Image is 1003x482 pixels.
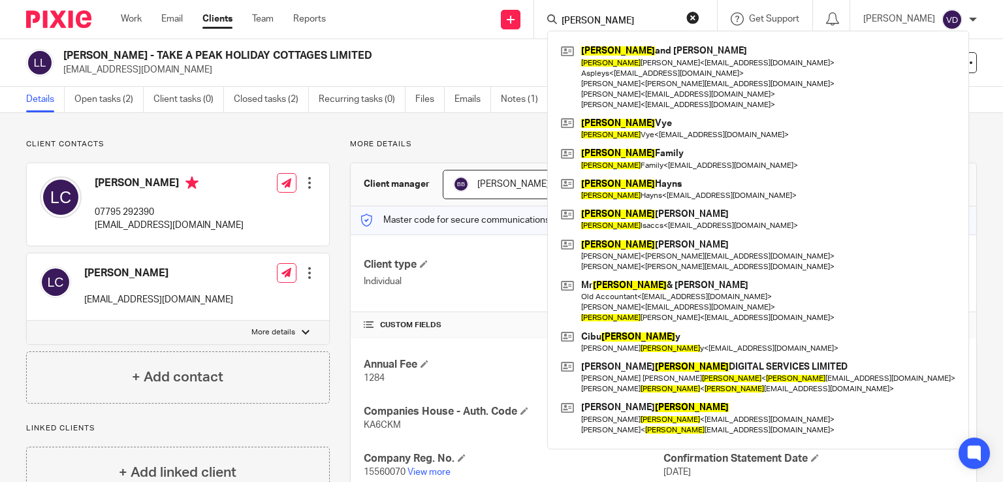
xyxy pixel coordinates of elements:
span: [PERSON_NAME] [477,180,549,189]
h4: Confirmation Statement Date [663,452,963,466]
a: Reports [293,12,326,25]
h4: CUSTOM FIELDS [364,320,663,330]
h2: [PERSON_NAME] - TAKE A PEAK HOLIDAY COTTAGES LIMITED [63,49,652,63]
p: 07795 292390 [95,206,244,219]
h4: Companies House - Auth. Code [364,405,663,419]
h4: [PERSON_NAME] [95,176,244,193]
img: Pixie [26,10,91,28]
input: Search [560,16,678,27]
span: KA6CKM [364,421,401,430]
p: Client contacts [26,139,330,150]
img: svg%3E [453,176,469,192]
a: Email [161,12,183,25]
p: [EMAIL_ADDRESS][DOMAIN_NAME] [63,63,799,76]
p: [EMAIL_ADDRESS][DOMAIN_NAME] [84,293,233,306]
p: Individual [364,275,663,288]
button: Clear [686,11,699,24]
img: svg%3E [40,176,82,218]
p: Master code for secure communications and files [360,214,586,227]
h3: Client manager [364,178,430,191]
a: Files [415,87,445,112]
p: [PERSON_NAME] [863,12,935,25]
span: [DATE] [663,468,691,477]
img: svg%3E [26,49,54,76]
h4: Annual Fee [364,358,663,372]
h4: Company Reg. No. [364,452,663,466]
p: More details [350,139,977,150]
a: Details [26,87,65,112]
span: Get Support [749,14,799,24]
a: Emails [454,87,491,112]
span: 15560070 [364,468,406,477]
img: svg%3E [40,266,71,298]
a: Client tasks (0) [153,87,224,112]
h4: + Add contact [132,367,223,387]
span: 1284 [364,374,385,383]
a: Work [121,12,142,25]
a: Closed tasks (2) [234,87,309,112]
img: svg%3E [942,9,963,30]
a: Open tasks (2) [74,87,144,112]
p: [EMAIL_ADDRESS][DOMAIN_NAME] [95,219,244,232]
a: Notes (1) [501,87,549,112]
a: Team [252,12,274,25]
h4: Client type [364,258,663,272]
a: Clients [202,12,232,25]
p: More details [251,327,295,338]
a: Recurring tasks (0) [319,87,406,112]
h4: [PERSON_NAME] [84,266,233,280]
i: Primary [185,176,199,189]
p: Linked clients [26,423,330,434]
a: View more [407,468,451,477]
